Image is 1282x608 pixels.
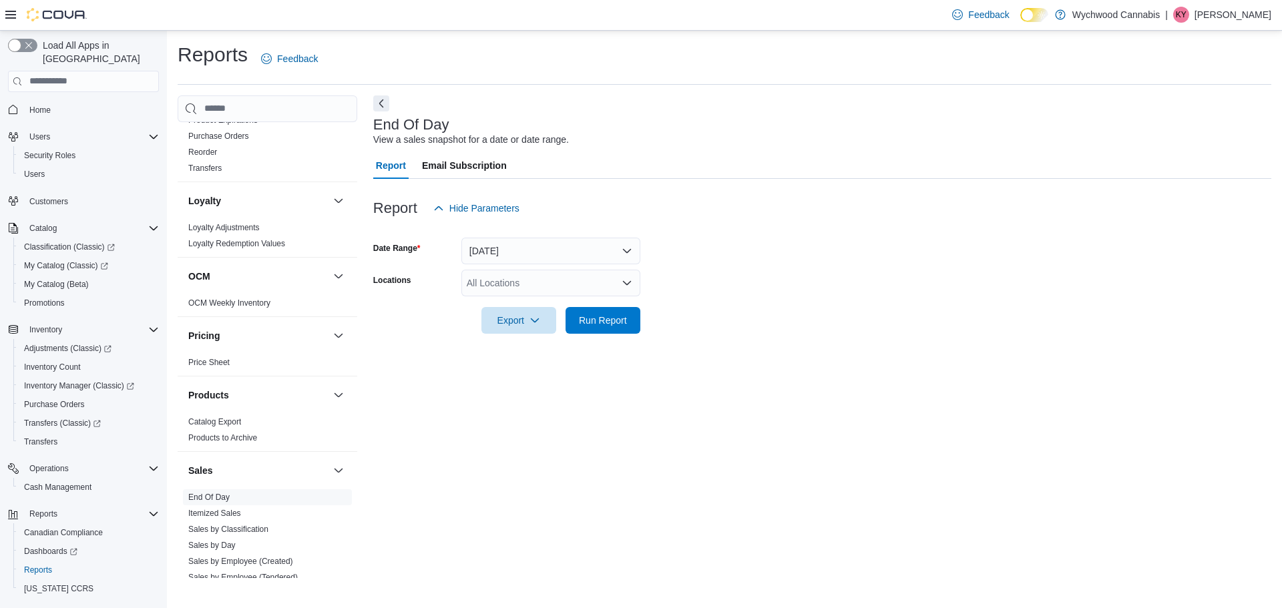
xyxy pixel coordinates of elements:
button: Transfers [13,432,164,451]
span: Transfers (Classic) [24,418,101,428]
label: Locations [373,275,411,286]
a: Reorder [188,147,217,157]
a: Dashboards [13,542,164,561]
span: [US_STATE] CCRS [24,583,93,594]
h3: Products [188,388,229,402]
a: Classification (Classic) [13,238,164,256]
button: Catalog [3,219,164,238]
p: | [1165,7,1168,23]
span: Classification (Classic) [19,239,159,255]
button: Inventory Count [13,358,164,376]
h3: Sales [188,464,213,477]
button: [DATE] [461,238,640,264]
span: Customers [24,193,159,210]
button: Run Report [566,307,640,334]
span: Loyalty Redemption Values [188,238,285,249]
span: Sales by Day [188,540,236,551]
a: Sales by Employee (Created) [188,557,293,566]
div: Products [178,414,357,451]
span: Feedback [968,8,1009,21]
button: Cash Management [13,478,164,497]
a: Users [19,166,50,182]
span: Inventory [29,324,62,335]
span: Run Report [579,314,627,327]
a: Transfers [188,164,222,173]
button: Purchase Orders [13,395,164,414]
button: Operations [24,461,74,477]
a: Loyalty Adjustments [188,223,260,232]
button: Hide Parameters [428,195,525,222]
span: Inventory Manager (Classic) [24,380,134,391]
span: Loyalty Adjustments [188,222,260,233]
span: Reports [24,565,52,575]
label: Date Range [373,243,421,254]
span: Operations [24,461,159,477]
span: OCM Weekly Inventory [188,298,270,308]
span: Home [29,105,51,115]
span: Transfers [188,163,222,174]
a: Purchase Orders [188,131,249,141]
a: My Catalog (Classic) [19,258,114,274]
span: Washington CCRS [19,581,159,597]
span: Itemized Sales [188,508,241,519]
span: Canadian Compliance [19,525,159,541]
a: Cash Management [19,479,97,495]
span: Products to Archive [188,432,257,443]
span: Users [24,169,45,180]
a: My Catalog (Classic) [13,256,164,275]
button: Sales [331,463,347,479]
span: Inventory Manager (Classic) [19,378,159,394]
span: Report [376,152,406,179]
a: Inventory Count [19,359,86,375]
span: My Catalog (Beta) [19,276,159,292]
a: Transfers (Classic) [13,414,164,432]
a: Transfers [19,434,63,450]
span: Purchase Orders [24,399,85,410]
span: Catalog [24,220,159,236]
a: Sales by Classification [188,525,268,534]
span: Reports [19,562,159,578]
button: Pricing [331,328,347,344]
button: Reports [24,506,63,522]
span: Catalog Export [188,416,241,427]
a: Customers [24,194,73,210]
img: Cova [27,8,87,21]
span: Transfers [19,434,159,450]
a: Canadian Compliance [19,525,108,541]
a: OCM Weekly Inventory [188,298,270,308]
button: Users [24,129,55,145]
span: Cash Management [24,482,91,493]
span: Export [489,307,548,334]
span: Dashboards [24,546,77,557]
span: Security Roles [19,147,159,164]
span: Sales by Classification [188,524,268,535]
span: Reorder [188,147,217,158]
a: Home [24,102,56,118]
span: Reports [24,506,159,522]
a: End Of Day [188,493,230,502]
button: Open list of options [622,278,632,288]
button: Security Roles [13,146,164,165]
button: Users [3,127,164,146]
a: Purchase Orders [19,396,90,412]
span: My Catalog (Classic) [24,260,108,271]
span: Reports [29,509,57,519]
a: Sales by Day [188,541,236,550]
span: My Catalog (Beta) [24,279,89,290]
span: Adjustments (Classic) [24,343,112,354]
a: Adjustments (Classic) [19,340,117,356]
h3: Pricing [188,329,220,342]
a: Price Sheet [188,358,230,367]
button: Loyalty [188,194,328,208]
button: Reports [3,505,164,523]
span: Catalog [29,223,57,234]
span: Cash Management [19,479,159,495]
button: Inventory [24,322,67,338]
span: End Of Day [188,492,230,503]
span: KY [1176,7,1187,23]
a: Transfers (Classic) [19,415,106,431]
span: Hide Parameters [449,202,519,215]
button: Next [373,95,389,111]
span: Canadian Compliance [24,527,103,538]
